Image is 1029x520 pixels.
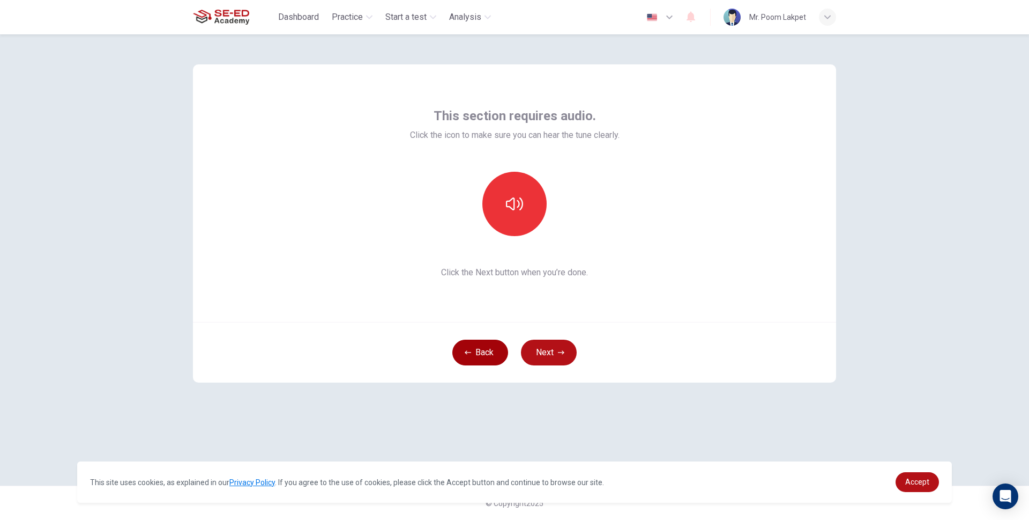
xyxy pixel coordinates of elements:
[77,462,952,503] div: cookieconsent
[410,129,620,142] span: Click the icon to make sure you can hear the tune clearly.
[332,11,363,24] span: Practice
[434,107,596,124] span: This section requires audio.
[445,8,495,27] button: Analysis
[278,11,319,24] span: Dashboard
[229,478,275,487] a: Privacy Policy
[486,499,543,508] span: © Copyright 2025
[90,478,604,487] span: This site uses cookies, as explained in our . If you agree to the use of cookies, please click th...
[993,484,1018,509] div: Open Intercom Messenger
[724,9,741,26] img: Profile picture
[449,11,481,24] span: Analysis
[905,478,929,486] span: Accept
[896,472,939,492] a: dismiss cookie message
[193,6,249,28] img: SE-ED Academy logo
[749,11,806,24] div: Mr. Poom Lakpet
[452,340,508,365] button: Back
[385,11,427,24] span: Start a test
[645,13,659,21] img: en
[327,8,377,27] button: Practice
[521,340,577,365] button: Next
[381,8,441,27] button: Start a test
[410,266,620,279] span: Click the Next button when you’re done.
[274,8,323,27] button: Dashboard
[193,6,274,28] a: SE-ED Academy logo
